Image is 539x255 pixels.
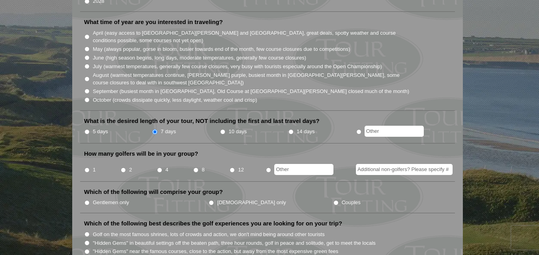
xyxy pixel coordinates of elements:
label: [DEMOGRAPHIC_DATA] only [217,199,286,207]
label: 5 days [93,128,108,136]
label: What is the desired length of your tour, NOT including the first and last travel days? [84,117,320,125]
label: 2 [129,166,132,174]
label: July (warmest temperatures, generally few course closures, very busy with tourists especially aro... [93,63,382,71]
label: 4 [165,166,168,174]
label: "Hidden Gems" in beautiful settings off the beaten path, three hour rounds, golf in peace and sol... [93,239,376,247]
label: Which of the following best describes the golf experiences you are looking for on your trip? [84,220,342,227]
label: June (high season begins, long days, moderate temperatures, generally few course closures) [93,54,306,62]
label: Golf on the most famous shrines, lots of crowds and action, we don't mind being around other tour... [93,231,325,238]
label: 8 [202,166,204,174]
label: 14 days [297,128,315,136]
label: Gentlemen only [93,199,129,207]
label: October (crowds dissipate quickly, less daylight, weather cool and crisp) [93,96,257,104]
label: 7 days [161,128,176,136]
label: May (always popular, gorse in bloom, busier towards end of the month, few course closures due to ... [93,45,350,53]
label: 12 [238,166,244,174]
label: 10 days [229,128,247,136]
label: September (busiest month in [GEOGRAPHIC_DATA], Old Course at [GEOGRAPHIC_DATA][PERSON_NAME] close... [93,87,409,95]
label: 1 [93,166,95,174]
input: Additional non-golfers? Please specify # [356,164,453,175]
label: How many golfers will be in your group? [84,150,198,158]
label: August (warmest temperatures continue, [PERSON_NAME] purple, busiest month in [GEOGRAPHIC_DATA][P... [93,71,410,87]
input: Other [274,164,333,175]
label: Couples [342,199,361,207]
label: What time of year are you interested in traveling? [84,18,223,26]
label: April (easy access to [GEOGRAPHIC_DATA][PERSON_NAME] and [GEOGRAPHIC_DATA], great deals, spotty w... [93,29,410,45]
input: Other [365,126,424,137]
label: Which of the following will comprise your group? [84,188,223,196]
